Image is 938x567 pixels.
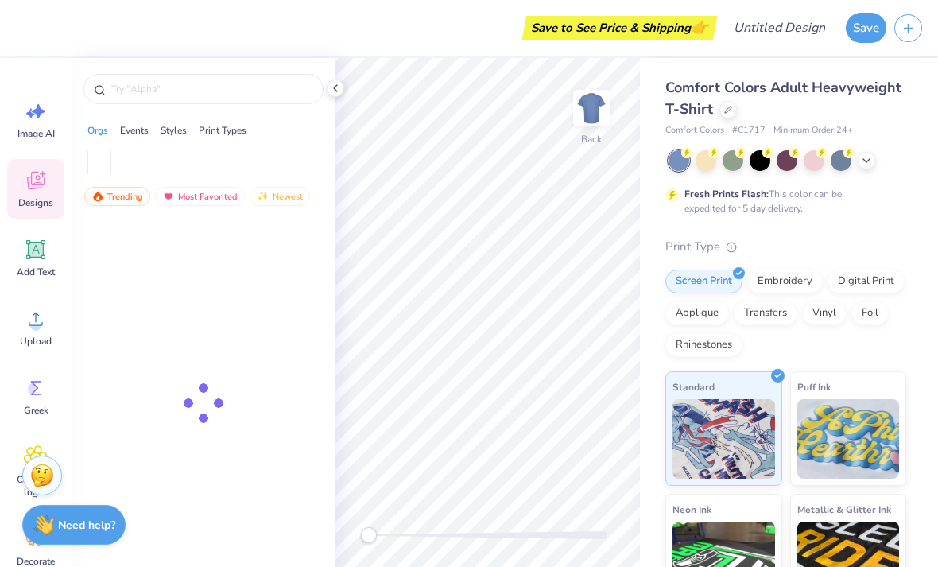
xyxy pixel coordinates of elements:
[665,124,724,138] span: Comfort Colors
[84,187,150,206] div: Trending
[257,191,269,202] img: newest.gif
[672,399,775,479] img: Standard
[24,404,48,417] span: Greek
[797,399,900,479] img: Puff Ink
[665,78,901,118] span: Comfort Colors Adult Heavyweight T-Shirt
[162,191,175,202] img: most_fav.gif
[846,13,886,43] button: Save
[576,92,607,124] img: Back
[802,301,847,325] div: Vinyl
[721,12,838,44] input: Untitled Design
[665,333,742,357] div: Rhinestones
[773,124,853,138] span: Minimum Order: 24 +
[91,191,104,202] img: trending.gif
[18,196,53,209] span: Designs
[828,270,905,293] div: Digital Print
[747,270,823,293] div: Embroidery
[110,81,313,97] input: Try "Alpha"
[155,187,245,206] div: Most Favorited
[58,518,115,533] strong: Need help?
[250,187,310,206] div: Newest
[87,123,108,138] div: Orgs
[732,124,766,138] span: # C1717
[17,127,55,140] span: Image AI
[361,527,377,543] div: Accessibility label
[665,301,729,325] div: Applique
[10,473,62,499] span: Clipart & logos
[199,123,246,138] div: Print Types
[691,17,708,37] span: 👉
[734,301,797,325] div: Transfers
[665,270,742,293] div: Screen Print
[665,238,906,256] div: Print Type
[17,266,55,278] span: Add Text
[161,123,187,138] div: Styles
[581,132,602,146] div: Back
[684,187,880,216] div: This color can be expedited for 5 day delivery.
[797,501,891,518] span: Metallic & Glitter Ink
[684,188,769,200] strong: Fresh Prints Flash:
[526,16,713,40] div: Save to See Price & Shipping
[851,301,889,325] div: Foil
[797,379,831,395] span: Puff Ink
[20,335,52,348] span: Upload
[672,501,711,518] span: Neon Ink
[120,123,149,138] div: Events
[672,379,715,395] span: Standard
